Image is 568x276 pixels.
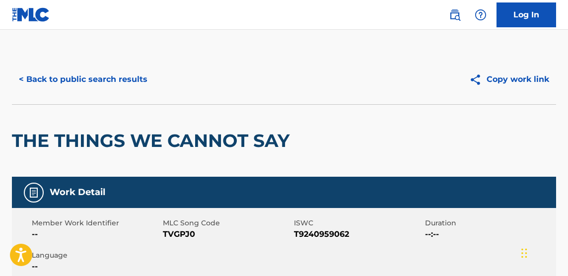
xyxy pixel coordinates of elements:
span: MLC Song Code [163,218,291,228]
button: Copy work link [462,67,556,92]
h5: Work Detail [50,187,105,198]
span: ISWC [294,218,423,228]
a: Public Search [445,5,465,25]
span: Language [32,250,160,261]
img: Work Detail [28,187,40,199]
span: Member Work Identifier [32,218,160,228]
img: MLC Logo [12,7,50,22]
span: TVGPJ0 [163,228,291,240]
span: -- [32,261,160,273]
div: Help [471,5,491,25]
span: --:-- [425,228,554,240]
span: -- [32,228,160,240]
a: Log In [497,2,556,27]
iframe: Chat Widget [518,228,568,276]
span: Duration [425,218,554,228]
div: Drag [521,238,527,268]
span: T9240959062 [294,228,423,240]
img: search [449,9,461,21]
button: < Back to public search results [12,67,154,92]
img: Copy work link [469,73,487,86]
img: help [475,9,487,21]
h2: THE THINGS WE CANNOT SAY [12,130,294,152]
